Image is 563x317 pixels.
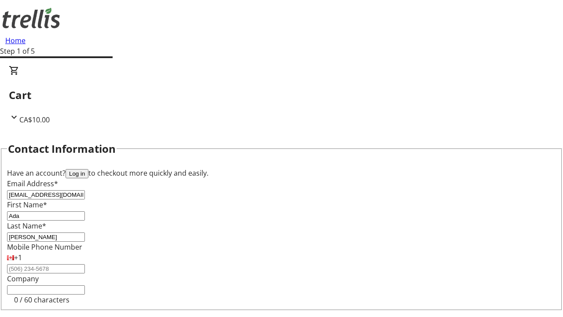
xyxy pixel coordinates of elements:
h2: Contact Information [8,141,116,157]
input: (506) 234-5678 [7,264,85,273]
span: CA$10.00 [19,115,50,125]
label: Email Address* [7,179,58,188]
div: Have an account? to checkout more quickly and easily. [7,168,556,178]
tr-character-limit: 0 / 60 characters [14,295,69,305]
label: Last Name* [7,221,46,231]
label: Mobile Phone Number [7,242,82,252]
button: Log in [66,169,88,178]
h2: Cart [9,87,554,103]
div: CartCA$10.00 [9,65,554,125]
label: Company [7,274,39,284]
label: First Name* [7,200,47,210]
